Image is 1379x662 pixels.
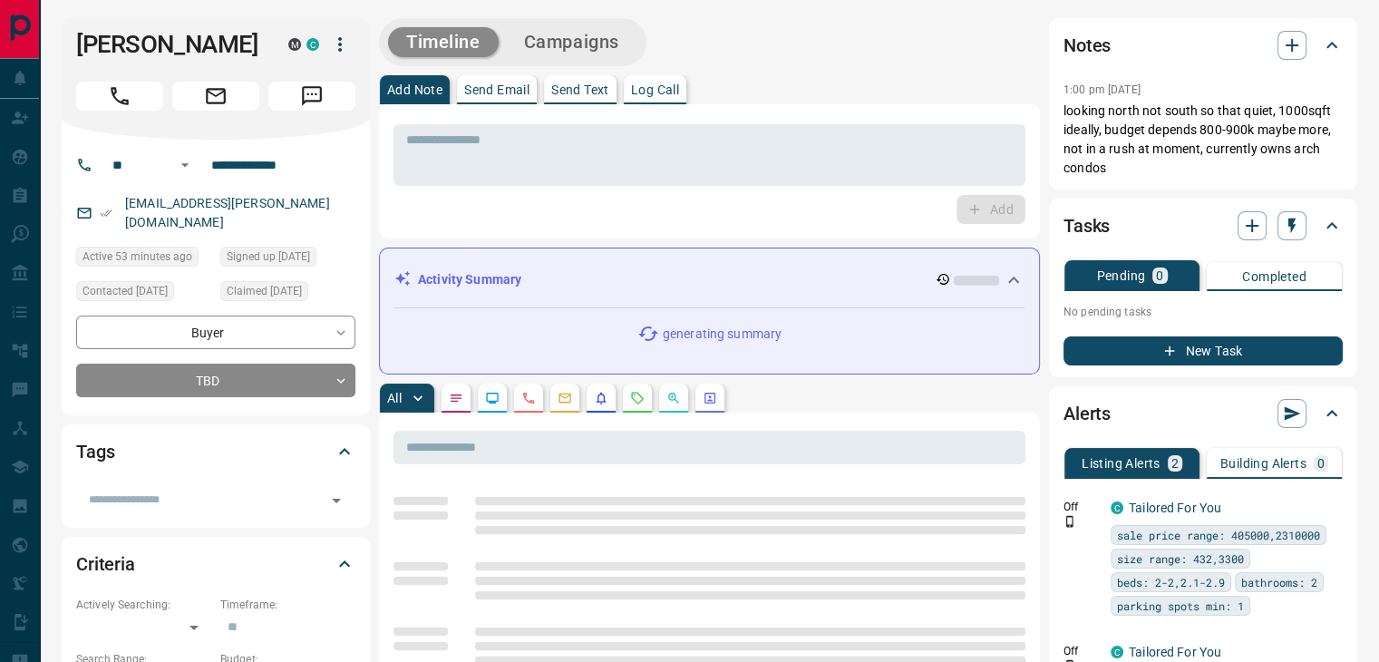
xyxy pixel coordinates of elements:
[220,597,355,613] p: Timeframe:
[394,263,1025,297] div: Activity Summary
[1317,457,1325,470] p: 0
[76,437,114,466] h2: Tags
[630,391,645,405] svg: Requests
[172,82,259,111] span: Email
[1241,573,1317,591] span: bathrooms: 2
[1063,399,1111,428] h2: Alerts
[1063,31,1111,60] h2: Notes
[1063,24,1343,67] div: Notes
[1129,645,1221,659] a: Tailored For You
[324,488,349,513] button: Open
[1156,269,1163,282] p: 0
[76,597,211,613] p: Actively Searching:
[703,391,717,405] svg: Agent Actions
[1111,501,1123,514] div: condos.ca
[306,38,319,51] div: condos.ca
[1063,204,1343,248] div: Tasks
[1063,83,1141,96] p: 1:00 pm [DATE]
[76,247,211,272] div: Mon Sep 15 2025
[594,391,608,405] svg: Listing Alerts
[76,542,355,586] div: Criteria
[388,27,499,57] button: Timeline
[1171,457,1179,470] p: 2
[227,282,302,300] span: Claimed [DATE]
[220,281,355,307] div: Sat Feb 24 2024
[663,325,782,344] p: generating summary
[449,391,463,405] svg: Notes
[1063,298,1343,326] p: No pending tasks
[83,282,168,300] span: Contacted [DATE]
[268,82,355,111] span: Message
[1117,526,1320,544] span: sale price range: 405000,2310000
[521,391,536,405] svg: Calls
[1063,643,1100,659] p: Off
[76,82,163,111] span: Call
[485,391,500,405] svg: Lead Browsing Activity
[227,248,310,266] span: Signed up [DATE]
[464,83,529,96] p: Send Email
[558,391,572,405] svg: Emails
[76,550,135,579] h2: Criteria
[1082,457,1160,470] p: Listing Alerts
[1111,646,1123,658] div: condos.ca
[1063,211,1110,240] h2: Tasks
[1063,336,1343,365] button: New Task
[125,196,330,229] a: [EMAIL_ADDRESS][PERSON_NAME][DOMAIN_NAME]
[1117,550,1244,568] span: size range: 432,3300
[1117,573,1225,591] span: beds: 2-2,2.1-2.9
[506,27,637,57] button: Campaigns
[220,247,355,272] div: Mon May 01 2023
[1063,515,1076,528] svg: Push Notification Only
[551,83,609,96] p: Send Text
[76,430,355,473] div: Tags
[1063,102,1343,178] p: looking north not south so that quiet, 1000sqft ideally, budget depends 800-900k maybe more, not ...
[1117,597,1244,615] span: parking spots min: 1
[76,364,355,397] div: TBD
[76,30,261,59] h1: [PERSON_NAME]
[83,248,192,266] span: Active 53 minutes ago
[387,83,442,96] p: Add Note
[1242,270,1306,283] p: Completed
[100,207,112,219] svg: Email Verified
[76,281,211,307] div: Tue Apr 08 2025
[666,391,681,405] svg: Opportunities
[631,83,679,96] p: Log Call
[418,270,521,289] p: Activity Summary
[1096,269,1145,282] p: Pending
[1063,392,1343,435] div: Alerts
[1129,501,1221,515] a: Tailored For You
[387,392,402,404] p: All
[288,38,301,51] div: mrloft.ca
[1063,499,1100,515] p: Off
[76,316,355,349] div: Buyer
[174,154,196,176] button: Open
[1220,457,1306,470] p: Building Alerts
